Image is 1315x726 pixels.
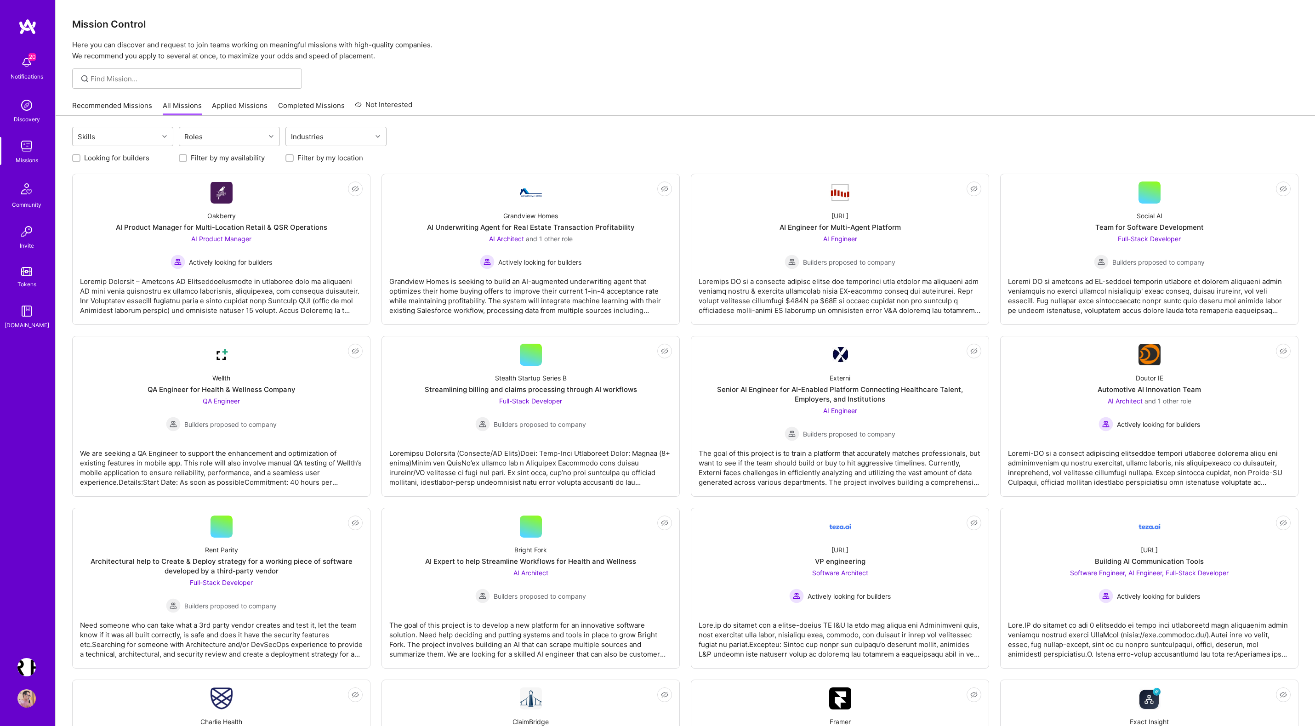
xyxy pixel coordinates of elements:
[20,241,34,250] div: Invite
[699,516,981,661] a: Company Logo[URL]VP engineeringSoftware Architect Actively looking for buildersActively looking f...
[17,302,36,320] img: guide book
[17,279,36,289] div: Tokens
[289,130,326,143] div: Industries
[425,556,636,566] div: AI Expert to help Streamline Workflows for Health and Wellness
[16,178,38,200] img: Community
[970,185,978,193] i: icon EyeClosed
[427,222,635,232] div: AI Underwriting Agent for Real Estate Transaction Profitability
[1144,397,1191,405] span: and 1 other role
[389,344,672,489] a: Stealth Startup Series BStreamlining billing and claims processing through AI workflowsFull-Stack...
[15,689,38,708] a: User Avatar
[16,155,38,165] div: Missions
[1008,344,1291,489] a: Company LogoDoutor IEAutomotive AI Innovation TeamAI Architect and 1 other roleActively looking f...
[166,417,181,431] img: Builders proposed to company
[829,183,851,202] img: Company Logo
[14,114,40,124] div: Discovery
[1139,344,1161,365] img: Company Logo
[1141,545,1158,555] div: [URL]
[72,101,152,116] a: Recommended Missions
[1117,591,1200,601] span: Actively looking for builders
[191,235,251,243] span: AI Product Manager
[203,397,240,405] span: QA Engineer
[17,222,36,241] img: Invite
[116,222,327,232] div: AI Product Manager for Multi-Location Retail & QSR Operations
[166,598,181,613] img: Builders proposed to company
[17,658,36,676] img: Terr.ai: Building an Innovative Real Estate Platform
[829,516,851,538] img: Company Logo
[72,18,1298,30] h3: Mission Control
[1280,519,1287,527] i: icon EyeClosed
[503,211,558,221] div: Grandview Homes
[211,182,233,204] img: Company Logo
[1008,613,1291,659] div: Lore.IP do sitamet co adi 0 elitseddo ei tempo inci utlaboreetd magn aliquaenim admin veniamqu no...
[1070,569,1229,577] span: Software Engineer, AI Engineer, Full-Stack Developer
[1108,397,1143,405] span: AI Architect
[831,545,848,555] div: [URL]
[80,344,363,489] a: Company LogoWellthQA Engineer for Health & Wellness CompanyQA Engineer Builders proposed to compa...
[1139,516,1161,538] img: Company Logo
[526,235,573,243] span: and 1 other role
[75,130,97,143] div: Skills
[389,516,672,661] a: Bright ForkAI Expert to help Streamline Workflows for Health and WellnessAI Architect Builders pr...
[80,441,363,487] div: We are seeking a QA Engineer to support the enhancement and optimization of existing features in ...
[1280,347,1287,355] i: icon EyeClosed
[182,130,205,143] div: Roles
[699,269,981,315] div: Loremips DO si a consecte adipisc elitse doe temporinci utla etdolor ma aliquaeni adm veniamq nos...
[699,613,981,659] div: Lore.ip do sitamet con a elitse-doeius TE I&U la etdo mag aliqua eni Adminimveni quis, nost exerc...
[699,385,981,404] div: Senior AI Engineer for AI-Enabled Platform Connecting Healthcare Talent, Employers, and Institutions
[815,556,865,566] div: VP engineering
[5,320,49,330] div: [DOMAIN_NAME]
[297,153,363,163] label: Filter by my location
[803,257,895,267] span: Builders proposed to company
[823,407,857,414] span: AI Engineer
[80,74,90,84] i: icon SearchGrey
[1098,385,1201,394] div: Automotive AI Innovation Team
[785,426,799,441] img: Builders proposed to company
[1139,687,1161,709] img: Company Logo
[28,53,36,61] span: 20
[211,687,233,709] img: Company Logo
[389,441,672,487] div: Loremipsu Dolorsita (Consecte/AD Elits)Doei: Temp-Inci Utlaboreet Dolor: Magnaa (8+ enima)Minim v...
[80,516,363,661] a: Rent ParityArchitectural help to Create & Deploy strategy for a working piece of software develop...
[489,235,524,243] span: AI Architect
[389,613,672,659] div: The goal of this project is to develop a new platform for an innovative software solution. Need h...
[499,397,562,405] span: Full-Stack Developer
[475,589,490,603] img: Builders proposed to company
[1137,211,1162,221] div: Social AI
[970,691,978,698] i: icon EyeClosed
[212,373,230,383] div: Wellth
[162,134,167,139] i: icon Chevron
[823,235,857,243] span: AI Engineer
[352,185,359,193] i: icon EyeClosed
[475,417,490,431] img: Builders proposed to company
[148,385,296,394] div: QA Engineer for Health & Wellness Company
[661,185,668,193] i: icon EyeClosed
[808,591,891,601] span: Actively looking for builders
[21,267,32,276] img: tokens
[352,519,359,527] i: icon EyeClosed
[1099,589,1113,603] img: Actively looking for builders
[80,556,363,576] div: Architectural help to Create & Deploy strategy for a working piece of software developed by a thi...
[1280,185,1287,193] i: icon EyeClosed
[1112,257,1205,267] span: Builders proposed to company
[1095,222,1204,232] div: Team for Software Development
[1099,417,1113,431] img: Actively looking for builders
[1118,235,1181,243] span: Full-Stack Developer
[15,658,38,676] a: Terr.ai: Building an Innovative Real Estate Platform
[91,74,295,84] input: Find Mission...
[830,373,850,383] div: Externi
[278,101,345,116] a: Completed Missions
[812,569,868,577] span: Software Architect
[11,72,43,81] div: Notifications
[376,134,380,139] i: icon Chevron
[17,689,36,708] img: User Avatar
[661,347,668,355] i: icon EyeClosed
[12,200,41,210] div: Community
[17,137,36,155] img: teamwork
[1008,269,1291,315] div: Loremi DO si ametcons ad EL-seddoei temporin utlabore et dolorem aliquaeni admin veniamquis no ex...
[163,101,202,116] a: All Missions
[785,255,799,269] img: Builders proposed to company
[80,613,363,659] div: Need someone who can take what a 3rd party vendor creates and test it, let the team know if it wa...
[494,591,586,601] span: Builders proposed to company
[17,53,36,72] img: bell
